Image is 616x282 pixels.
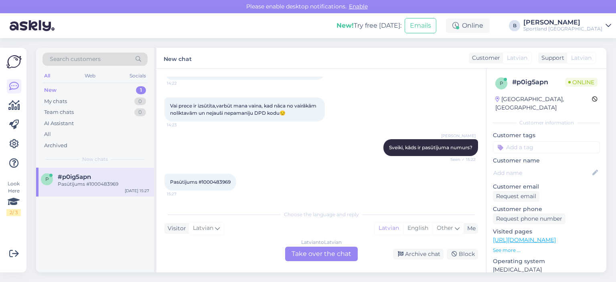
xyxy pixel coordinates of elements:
div: Support [538,54,564,62]
div: Web [83,71,97,81]
span: Pasūtījums #1000483969 [170,179,231,185]
div: Team chats [44,108,74,116]
div: # p0ig5apn [512,77,565,87]
div: Latvian [375,222,403,234]
div: Visitor [164,224,186,233]
div: Block [447,249,478,260]
p: Customer phone [493,205,600,213]
div: All [44,130,51,138]
input: Add a tag [493,141,600,153]
div: Try free [DATE]: [336,21,401,30]
span: Online [565,78,598,87]
label: New chat [164,53,192,63]
p: See more ... [493,247,600,254]
div: B [509,20,520,31]
div: Archive chat [393,249,444,260]
div: New [44,86,57,94]
span: p [500,80,503,86]
span: #p0ig5apn [58,173,91,181]
div: Me [464,224,476,233]
p: Customer tags [493,131,600,140]
a: [URL][DOMAIN_NAME] [493,236,556,243]
span: 14:23 [167,122,197,128]
div: Online [446,18,490,33]
span: Enable [346,3,370,10]
p: Customer email [493,183,600,191]
span: New chats [82,156,108,163]
div: Request email [493,191,539,202]
div: 0 [134,108,146,116]
b: New! [336,22,354,29]
p: Visited pages [493,227,600,236]
div: Socials [128,71,148,81]
span: Latvian [571,54,592,62]
div: All [43,71,52,81]
span: 14:22 [167,80,197,86]
span: 15:27 [167,191,197,197]
div: Look Here [6,180,21,216]
div: Pasūtījums #1000483969 [58,181,149,188]
div: [PERSON_NAME] [523,19,602,26]
span: Latvian [193,224,213,233]
span: Search customers [50,55,101,63]
div: 1 [136,86,146,94]
div: Archived [44,142,67,150]
div: English [403,222,432,234]
button: Emails [405,18,436,33]
div: [DATE] 15:27 [125,188,149,194]
span: Latvian [507,54,527,62]
img: Askly Logo [6,54,22,69]
div: Sportland [GEOGRAPHIC_DATA] [523,26,602,32]
div: 2 / 3 [6,209,21,216]
div: Take over the chat [285,247,358,261]
input: Add name [493,168,591,177]
span: Vai prece ir izsūtīta,varbūt mana vaina, kad nāca no vairākām noliktavām un nejauši nepamanīju DP... [170,103,318,116]
a: [PERSON_NAME]Sportland [GEOGRAPHIC_DATA] [523,19,611,32]
p: Customer name [493,156,600,165]
div: AI Assistant [44,120,74,128]
div: Latvian to Latvian [301,239,342,246]
div: 0 [134,97,146,105]
div: Request phone number [493,213,565,224]
div: Customer [469,54,500,62]
span: Seen ✓ 15:22 [446,156,476,162]
span: [PERSON_NAME] [441,133,476,139]
span: Sveiki, kāds ir pasūtījuma numurs? [389,144,472,150]
p: [MEDICAL_DATA] [493,266,600,274]
span: p [45,176,49,182]
div: Choose the language and reply [164,211,478,218]
span: Other [437,224,453,231]
div: My chats [44,97,67,105]
div: Customer information [493,119,600,126]
div: [GEOGRAPHIC_DATA], [GEOGRAPHIC_DATA] [495,95,592,112]
p: Operating system [493,257,600,266]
